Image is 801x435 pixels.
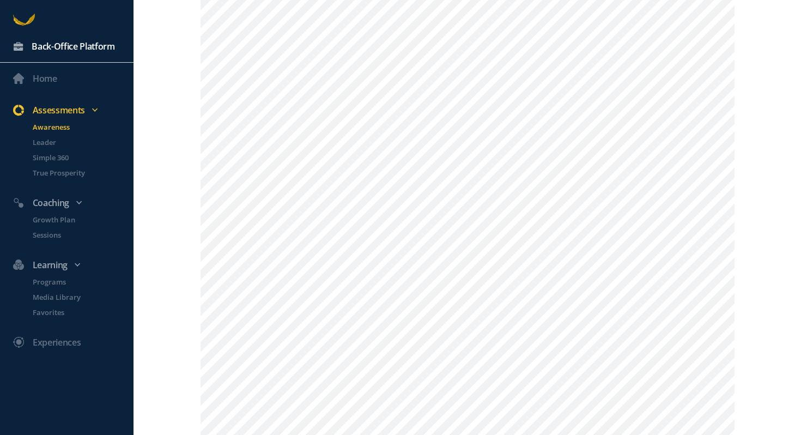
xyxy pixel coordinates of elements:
[33,137,131,148] p: Leader
[33,292,131,303] p: Media Library
[33,167,131,178] p: True Prosperity
[7,258,138,272] div: Learning
[33,152,131,163] p: Simple 360
[7,103,138,117] div: Assessments
[33,229,131,240] p: Sessions
[20,214,133,225] a: Growth Plan
[7,196,138,210] div: Coaching
[33,214,131,225] p: Growth Plan
[20,137,133,148] a: Leader
[20,276,133,287] a: Programs
[33,307,131,318] p: Favorites
[33,122,131,132] p: Awareness
[33,276,131,287] p: Programs
[33,71,57,86] div: Home
[20,229,133,240] a: Sessions
[32,39,115,53] div: Back-Office Platform
[20,292,133,303] a: Media Library
[20,307,133,318] a: Favorites
[20,152,133,163] a: Simple 360
[20,167,133,178] a: True Prosperity
[20,122,133,132] a: Awareness
[33,335,81,349] div: Experiences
